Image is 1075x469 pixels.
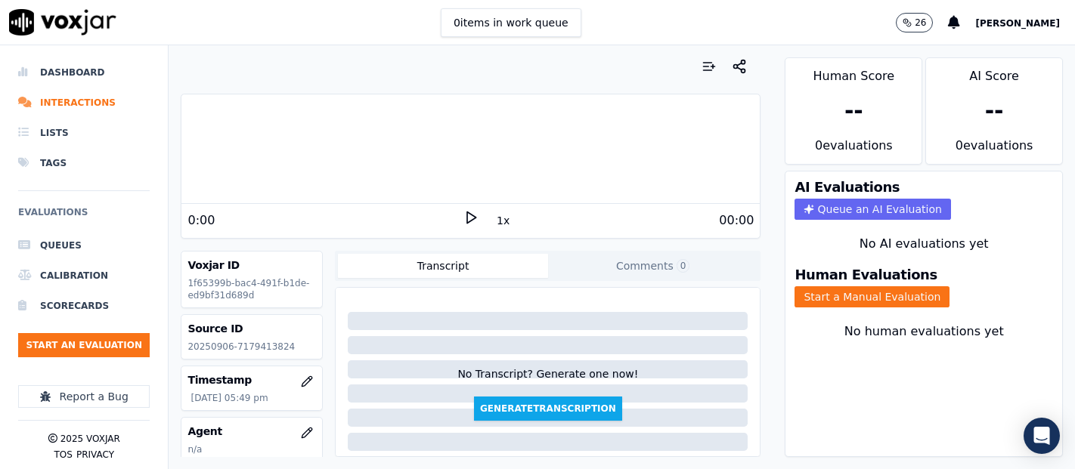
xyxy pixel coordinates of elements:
[187,321,316,336] h3: Source ID
[975,14,1075,32] button: [PERSON_NAME]
[187,277,316,301] p: 1f65399b-bac4-491f-b1de-ed9bf31d689d
[719,211,754,230] div: 00:00
[187,424,316,439] h3: Agent
[795,286,950,307] button: Start a Manual Evaluation
[76,449,114,461] button: Privacy
[548,254,758,278] button: Comments
[187,443,316,455] p: n/a
[18,291,150,321] a: Scorecards
[187,341,316,353] p: 20250906-7179413824
[795,199,950,220] button: Queue an AI Evaluation
[494,210,513,231] button: 1x
[795,181,900,194] h3: AI Evaluations
[975,18,1060,29] span: [PERSON_NAME]
[18,230,150,261] a: Queues
[915,17,926,29] p: 26
[677,259,690,273] span: 0
[338,254,548,278] button: Transcript
[18,148,150,178] a: Tags
[18,88,150,118] a: Interactions
[896,13,933,32] button: 26
[18,203,150,230] h6: Evaluations
[474,396,622,421] button: GenerateTranscription
[18,261,150,291] a: Calibration
[18,118,150,148] a: Lists
[798,235,1050,253] div: No AI evaluations yet
[18,57,150,88] a: Dashboard
[457,366,638,396] div: No Transcript? Generate one now!
[187,372,316,387] h3: Timestamp
[18,385,150,408] button: Report a Bug
[191,392,316,404] p: [DATE] 05:49 pm
[798,322,1050,377] div: No human evaluations yet
[60,433,120,445] p: 2025 Voxjar
[926,137,1062,164] div: 0 evaluation s
[187,258,316,273] h3: Voxjar ID
[9,9,116,35] img: voxjar logo
[785,58,922,85] div: Human Score
[926,58,1062,85] div: AI Score
[785,137,922,164] div: 0 evaluation s
[985,97,1004,125] div: --
[795,268,937,282] h3: Human Evaluations
[18,333,150,357] button: Start an Evaluation
[441,8,581,37] button: 0items in work queue
[1024,418,1060,454] div: Open Intercom Messenger
[844,97,863,125] div: --
[54,449,72,461] button: TOS
[896,13,948,32] button: 26
[187,211,215,230] div: 0:00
